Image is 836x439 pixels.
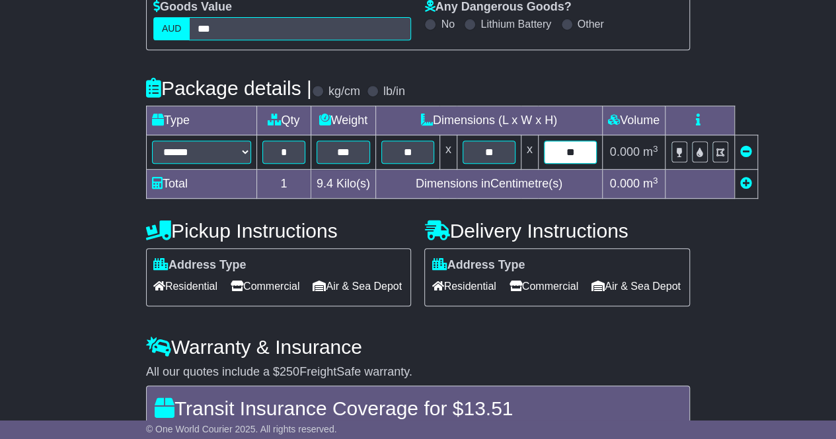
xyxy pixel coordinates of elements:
h4: Warranty & Insurance [146,336,690,358]
span: 0.000 [610,177,640,190]
span: Residential [153,276,217,296]
label: lb/in [383,84,405,99]
td: Weight [311,106,375,135]
td: Volume [602,106,665,135]
span: m [643,177,658,190]
h4: Pickup Instructions [146,220,412,242]
td: 1 [256,170,311,199]
span: 13.51 [463,397,513,419]
span: 250 [280,365,299,378]
sup: 3 [653,144,658,154]
label: Other [578,18,604,30]
span: Air & Sea Depot [313,276,402,296]
span: Commercial [231,276,299,296]
label: Address Type [153,258,247,273]
sup: 3 [653,176,658,186]
label: kg/cm [328,84,360,99]
span: © One World Courier 2025. All rights reserved. [146,424,337,434]
td: x [521,135,538,170]
td: Total [146,170,256,199]
td: Dimensions (L x W x H) [375,106,602,135]
td: Kilo(s) [311,170,375,199]
span: m [643,145,658,158]
h4: Delivery Instructions [424,220,690,242]
td: Dimensions in Centimetre(s) [375,170,602,199]
span: Commercial [510,276,578,296]
span: 0.000 [610,145,640,158]
label: Lithium Battery [480,18,551,30]
div: All our quotes include a $ FreightSafe warranty. [146,365,690,380]
label: AUD [153,17,190,40]
a: Remove this item [740,145,752,158]
h4: Transit Insurance Coverage for $ [155,397,681,419]
td: Type [146,106,256,135]
span: 9.4 [317,177,333,190]
label: No [441,18,454,30]
label: Address Type [432,258,525,273]
span: Residential [432,276,496,296]
td: x [439,135,457,170]
span: Air & Sea Depot [591,276,681,296]
td: Qty [256,106,311,135]
a: Add new item [740,177,752,190]
h4: Package details | [146,77,312,99]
